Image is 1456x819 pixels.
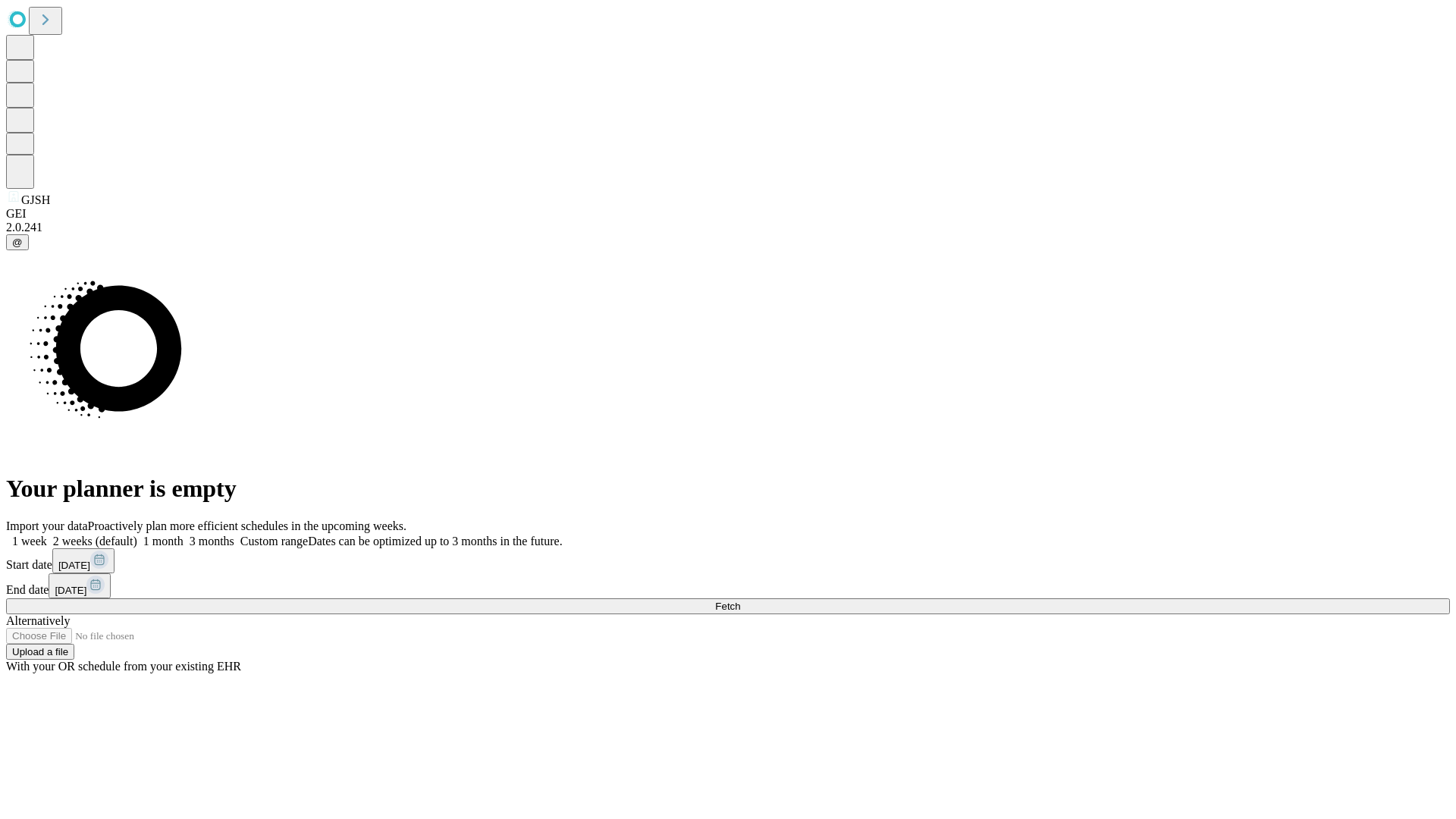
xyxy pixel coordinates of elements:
span: Dates can be optimized up to 3 months in the future. [308,535,562,548]
span: Custom range [240,535,308,548]
span: Alternatively [6,614,70,627]
span: 2 weeks (default) [53,535,137,548]
span: Proactively plan more efficient schedules in the upcoming weeks. [88,519,406,532]
div: GEI [6,207,1450,221]
span: [DATE] [58,560,90,571]
span: With your OR schedule from your existing EHR [6,660,241,673]
span: GJSH [21,193,50,206]
span: [DATE] [55,585,86,596]
span: Fetch [715,601,740,612]
button: [DATE] [49,573,111,598]
span: 1 month [143,535,184,548]
div: End date [6,573,1450,598]
div: Start date [6,548,1450,573]
span: 3 months [190,535,234,548]
button: Upload a file [6,644,74,660]
button: @ [6,234,29,250]
button: [DATE] [52,548,115,573]
h1: Your planner is empty [6,475,1450,503]
span: Import your data [6,519,88,532]
div: 2.0.241 [6,221,1450,234]
span: @ [12,237,23,248]
button: Fetch [6,598,1450,614]
span: 1 week [12,535,47,548]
